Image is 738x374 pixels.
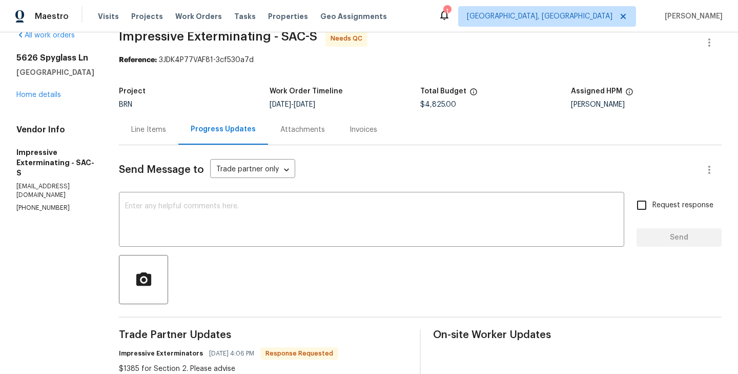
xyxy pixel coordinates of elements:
[119,101,132,108] span: BRN
[16,67,94,77] h5: [GEOGRAPHIC_DATA]
[119,55,722,65] div: 3JDK4P77VAF81-3cf530a7d
[625,88,633,101] span: The hpm assigned to this work order.
[119,165,204,175] span: Send Message to
[210,162,295,179] div: Trade partner only
[652,200,713,211] span: Request response
[270,101,315,108] span: -
[571,88,622,95] h5: Assigned HPM
[270,88,343,95] h5: Work Order Timeline
[119,30,317,43] span: Impressive Exterminating - SAC-S
[420,88,466,95] h5: Total Budget
[35,11,69,22] span: Maestro
[16,182,94,200] p: [EMAIL_ADDRESS][DOMAIN_NAME]
[175,11,222,22] span: Work Orders
[119,88,146,95] h5: Project
[420,101,456,108] span: $4,825.00
[16,32,75,39] a: All work orders
[119,56,157,64] b: Reference:
[469,88,478,101] span: The total cost of line items that have been proposed by Opendoor. This sum includes line items th...
[294,101,315,108] span: [DATE]
[119,364,338,374] div: $1385 for Section 2. Please advise
[268,11,308,22] span: Properties
[209,348,254,359] span: [DATE] 4:06 PM
[131,125,166,135] div: Line Items
[98,11,119,22] span: Visits
[261,348,337,359] span: Response Requested
[16,91,61,99] a: Home details
[191,124,256,134] div: Progress Updates
[16,204,94,212] p: [PHONE_NUMBER]
[571,101,722,108] div: [PERSON_NAME]
[331,33,366,44] span: Needs QC
[661,11,723,22] span: [PERSON_NAME]
[467,11,612,22] span: [GEOGRAPHIC_DATA], [GEOGRAPHIC_DATA]
[234,13,256,20] span: Tasks
[16,53,94,63] h2: 5626 Spyglass Ln
[280,125,325,135] div: Attachments
[350,125,377,135] div: Invoices
[131,11,163,22] span: Projects
[119,330,407,340] span: Trade Partner Updates
[16,125,94,135] h4: Vendor Info
[320,11,387,22] span: Geo Assignments
[443,6,450,16] div: 1
[16,147,94,178] h5: Impressive Exterminating - SAC-S
[433,330,722,340] span: On-site Worker Updates
[270,101,291,108] span: [DATE]
[119,348,203,359] h6: Impressive Exterminators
